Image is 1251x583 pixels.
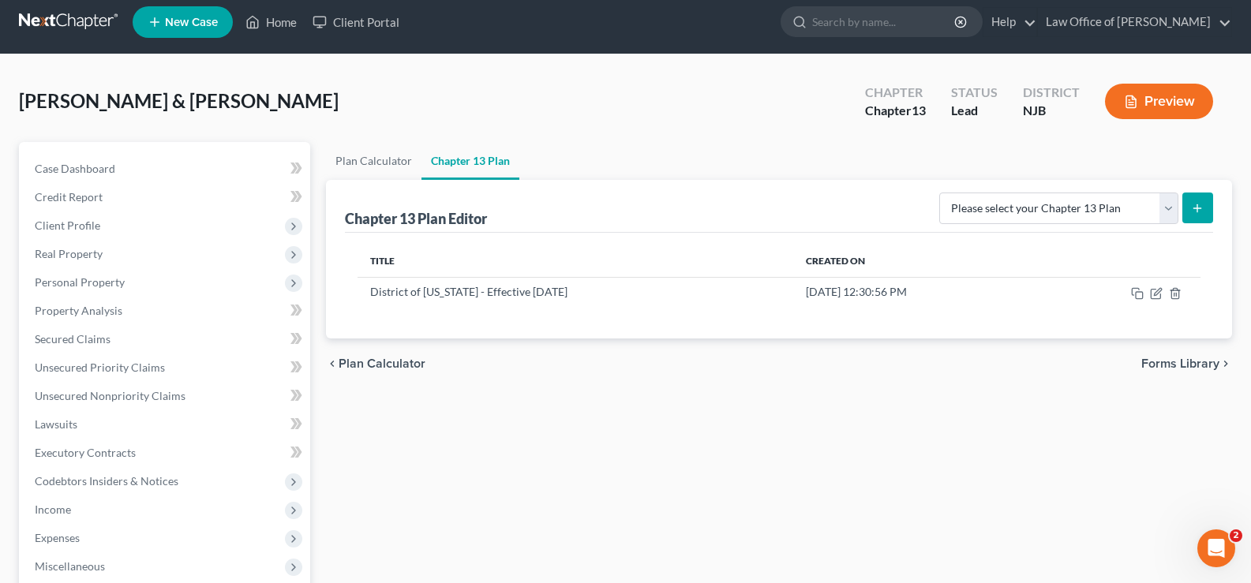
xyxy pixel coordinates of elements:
[793,245,1040,277] th: Created On
[421,142,519,180] a: Chapter 13 Plan
[35,503,71,516] span: Income
[1023,84,1080,102] div: District
[358,245,792,277] th: Title
[35,361,165,374] span: Unsecured Priority Claims
[22,353,310,382] a: Unsecured Priority Claims
[793,277,1040,307] td: [DATE] 12:30:56 PM
[1141,357,1232,370] button: Forms Library chevron_right
[35,332,110,346] span: Secured Claims
[22,410,310,439] a: Lawsuits
[35,162,115,175] span: Case Dashboard
[326,357,425,370] button: chevron_left Plan Calculator
[305,8,407,36] a: Client Portal
[35,219,100,232] span: Client Profile
[865,84,926,102] div: Chapter
[1219,357,1232,370] i: chevron_right
[1230,529,1242,542] span: 2
[326,357,339,370] i: chevron_left
[35,275,125,289] span: Personal Property
[22,382,310,410] a: Unsecured Nonpriority Claims
[22,155,310,183] a: Case Dashboard
[1105,84,1213,119] button: Preview
[35,446,136,459] span: Executory Contracts
[35,531,80,544] span: Expenses
[912,103,926,118] span: 13
[35,474,178,488] span: Codebtors Insiders & Notices
[1023,102,1080,120] div: NJB
[165,17,218,28] span: New Case
[951,102,998,120] div: Lead
[345,209,487,228] div: Chapter 13 Plan Editor
[22,325,310,353] a: Secured Claims
[951,84,998,102] div: Status
[1141,357,1219,370] span: Forms Library
[1038,8,1231,36] a: Law Office of [PERSON_NAME]
[35,417,77,431] span: Lawsuits
[35,190,103,204] span: Credit Report
[983,8,1036,36] a: Help
[238,8,305,36] a: Home
[22,439,310,467] a: Executory Contracts
[35,389,185,402] span: Unsecured Nonpriority Claims
[22,297,310,325] a: Property Analysis
[865,102,926,120] div: Chapter
[35,304,122,317] span: Property Analysis
[35,247,103,260] span: Real Property
[339,357,425,370] span: Plan Calculator
[35,559,105,573] span: Miscellaneous
[326,142,421,180] a: Plan Calculator
[812,7,957,36] input: Search by name...
[1197,529,1235,567] iframe: Intercom live chat
[19,89,339,112] span: [PERSON_NAME] & [PERSON_NAME]
[358,277,792,307] td: District of [US_STATE] - Effective [DATE]
[22,183,310,211] a: Credit Report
